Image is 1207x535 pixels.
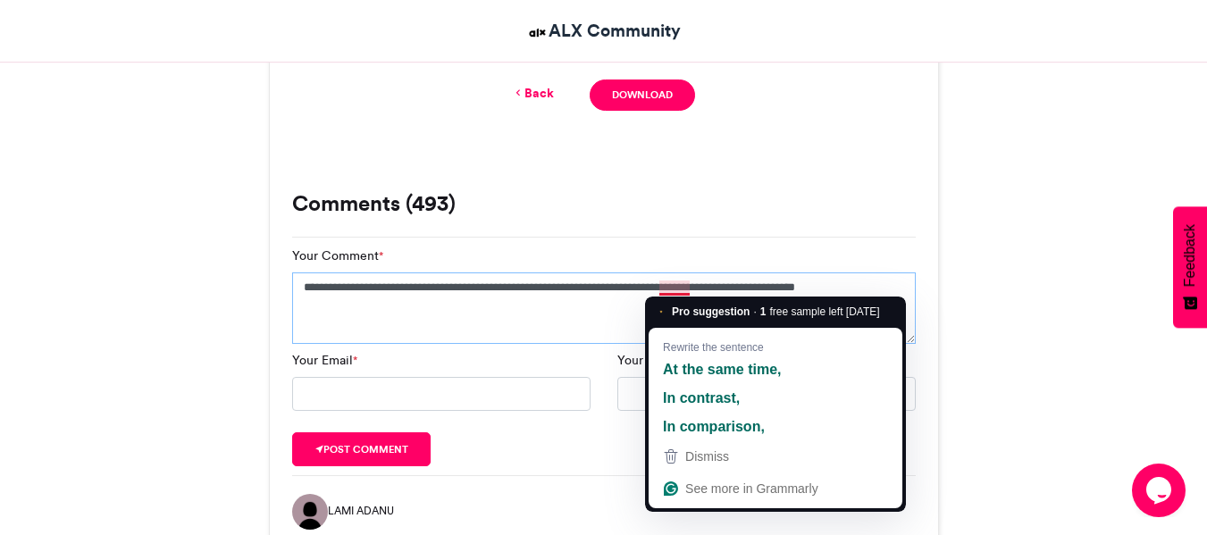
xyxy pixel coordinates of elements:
label: Your Email [292,351,357,370]
button: Post comment [292,432,432,466]
textarea: To enrich screen reader interactions, please activate Accessibility in Grammarly extension settings [292,272,916,344]
img: ALX Community [526,21,549,44]
span: Feedback [1182,224,1198,287]
h3: Comments (493) [292,193,916,214]
iframe: chat widget [1132,464,1189,517]
label: Your Name [617,351,685,370]
a: Back [512,84,554,103]
span: LAMI ADANU [328,503,394,519]
a: Download [590,79,694,111]
img: LAMI [292,494,328,530]
label: Your Comment [292,247,383,265]
button: Feedback - Show survey [1173,206,1207,328]
a: ALX Community [526,18,681,44]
